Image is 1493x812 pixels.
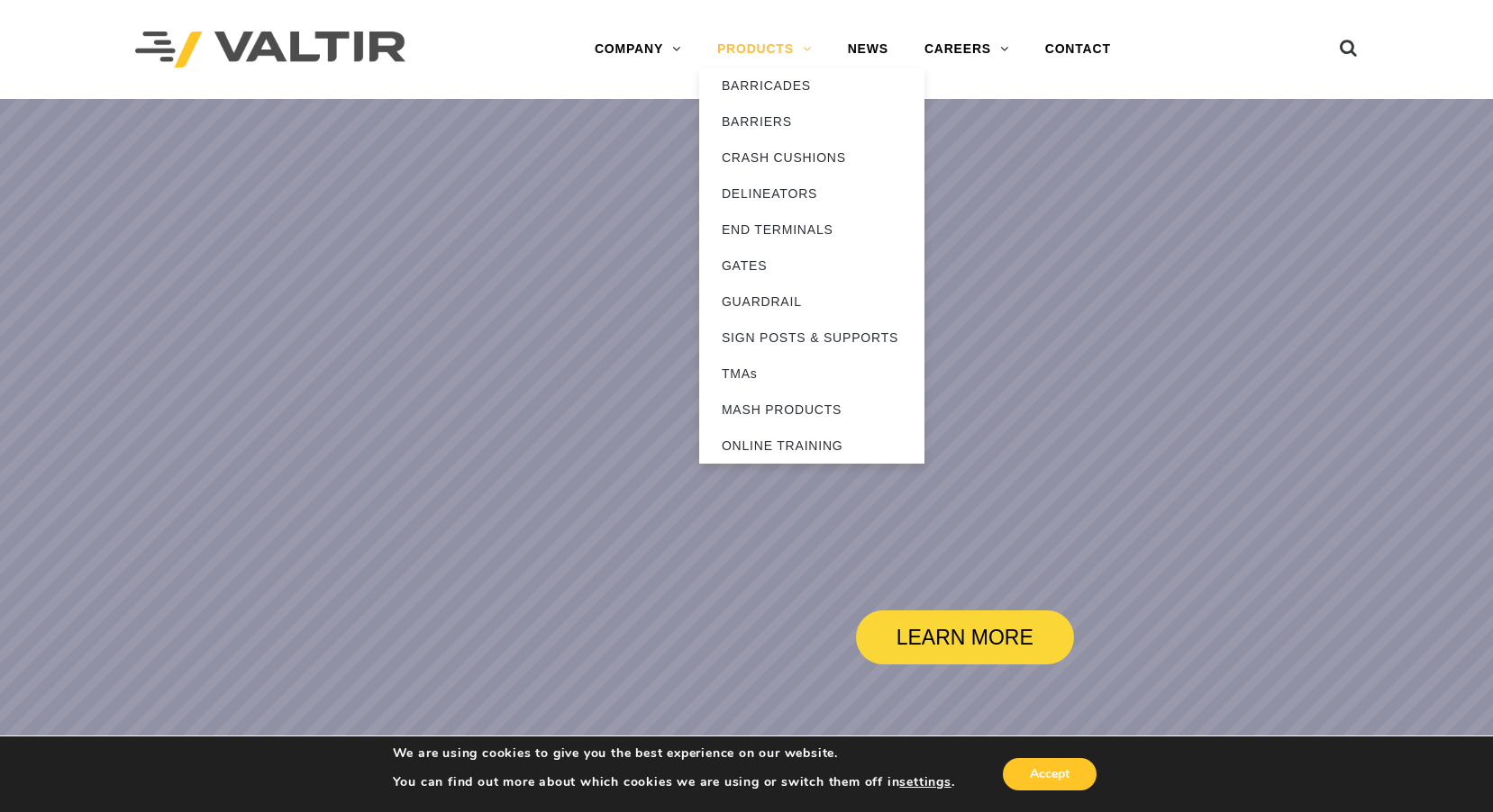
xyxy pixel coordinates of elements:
[699,284,924,320] a: GUARDRAIL
[393,774,955,790] p: You can find out more about which cookies we are using or switch them off in .
[699,320,924,356] a: SIGN POSTS & SUPPORTS
[699,212,924,248] a: END TERMINALS
[1027,32,1129,68] a: CONTACT
[699,248,924,284] a: GATES
[577,32,699,68] a: COMPANY
[135,32,405,68] img: Valtir
[699,32,830,68] a: PRODUCTS
[393,745,955,762] p: We are using cookies to give you the best experience on our website.
[699,140,924,176] a: CRASH CUSHIONS
[899,774,951,790] button: settings
[699,176,924,212] a: DELINEATORS
[699,356,924,392] a: TMAs
[699,104,924,140] a: BARRIERS
[699,68,924,104] a: BARRICADES
[856,610,1074,664] a: LEARN MORE
[906,32,1027,68] a: CAREERS
[699,428,924,464] a: ONLINE TRAINING
[1003,758,1097,790] button: Accept
[699,392,924,428] a: MASH PRODUCTS
[830,32,906,68] a: NEWS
